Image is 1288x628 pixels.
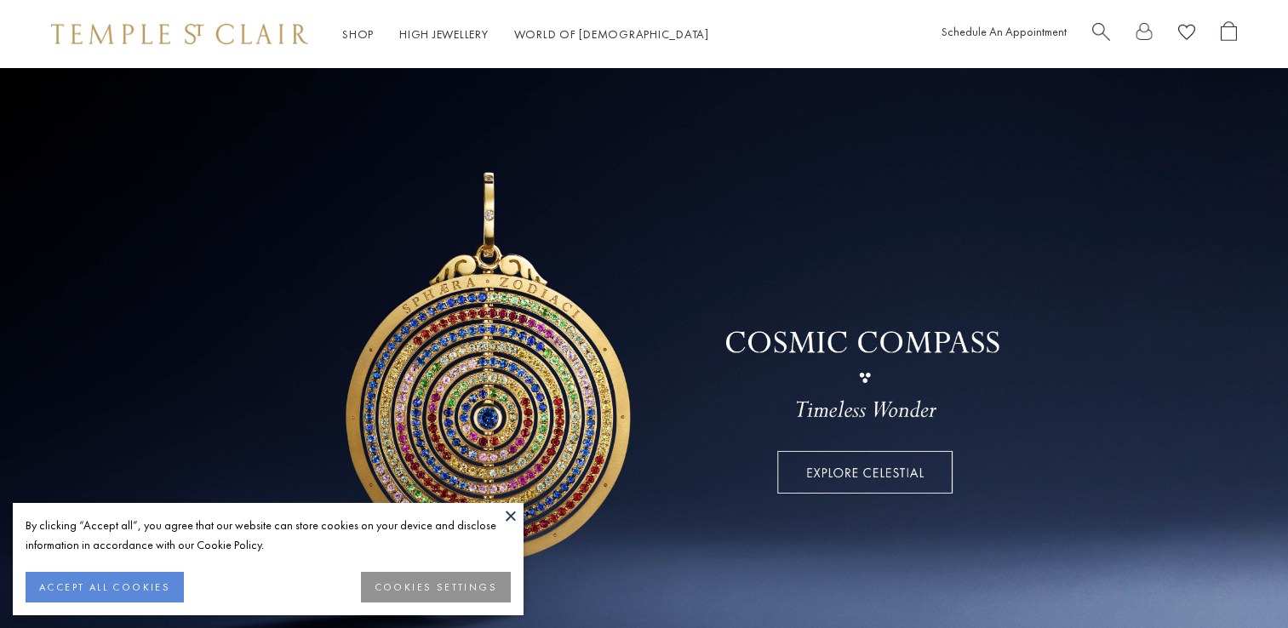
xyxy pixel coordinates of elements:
img: Temple St. Clair [51,24,308,44]
a: View Wishlist [1178,21,1195,48]
a: ShopShop [342,26,374,42]
button: ACCEPT ALL COOKIES [26,572,184,602]
a: Open Shopping Bag [1221,21,1237,48]
button: COOKIES SETTINGS [361,572,511,602]
a: Search [1092,21,1110,48]
nav: Main navigation [342,24,709,45]
div: By clicking “Accept all”, you agree that our website can store cookies on your device and disclos... [26,516,511,555]
a: Schedule An Appointment [942,24,1067,39]
a: World of [DEMOGRAPHIC_DATA]World of [DEMOGRAPHIC_DATA] [514,26,709,42]
a: High JewelleryHigh Jewellery [399,26,489,42]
